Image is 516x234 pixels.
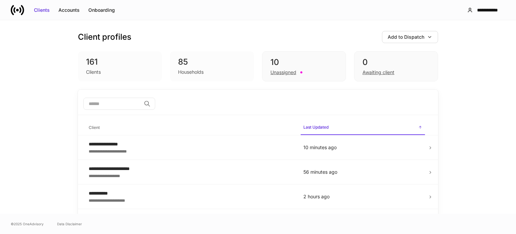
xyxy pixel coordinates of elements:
[11,221,44,227] span: © 2025 OneAdvisory
[86,121,295,135] span: Client
[88,7,115,13] div: Onboarding
[262,51,346,81] div: 10Unassigned
[34,7,50,13] div: Clients
[86,57,154,67] div: 161
[301,121,425,135] span: Last Updated
[354,51,438,81] div: 0Awaiting client
[54,5,84,15] button: Accounts
[303,193,422,200] p: 2 hours ago
[388,34,424,40] div: Add to Dispatch
[178,69,204,75] div: Households
[362,57,430,68] div: 0
[270,57,338,68] div: 10
[89,124,100,131] h6: Client
[30,5,54,15] button: Clients
[382,31,438,43] button: Add to Dispatch
[303,124,329,130] h6: Last Updated
[58,7,80,13] div: Accounts
[303,169,422,175] p: 56 minutes ago
[178,57,246,67] div: 85
[57,221,82,227] a: Data Disclaimer
[78,32,131,42] h3: Client profiles
[84,5,119,15] button: Onboarding
[86,69,101,75] div: Clients
[362,69,394,76] div: Awaiting client
[270,69,296,76] div: Unassigned
[303,144,422,151] p: 10 minutes ago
